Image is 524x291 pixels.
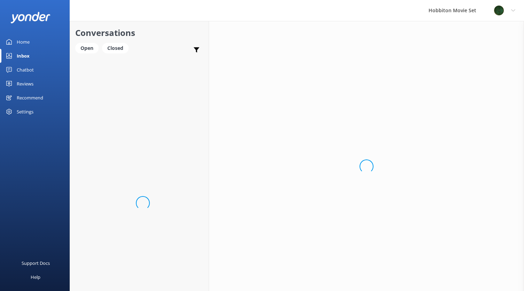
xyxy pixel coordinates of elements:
div: Open [75,43,99,53]
div: Support Docs [22,256,50,270]
div: Closed [102,43,129,53]
div: Home [17,35,30,49]
img: 34-1625720359.png [494,5,504,16]
a: Open [75,44,102,52]
div: Reviews [17,77,33,91]
div: Chatbot [17,63,34,77]
div: Inbox [17,49,30,63]
div: Recommend [17,91,43,105]
div: Settings [17,105,33,119]
h2: Conversations [75,26,203,39]
img: yonder-white-logo.png [10,12,51,23]
div: Help [31,270,40,284]
a: Closed [102,44,132,52]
